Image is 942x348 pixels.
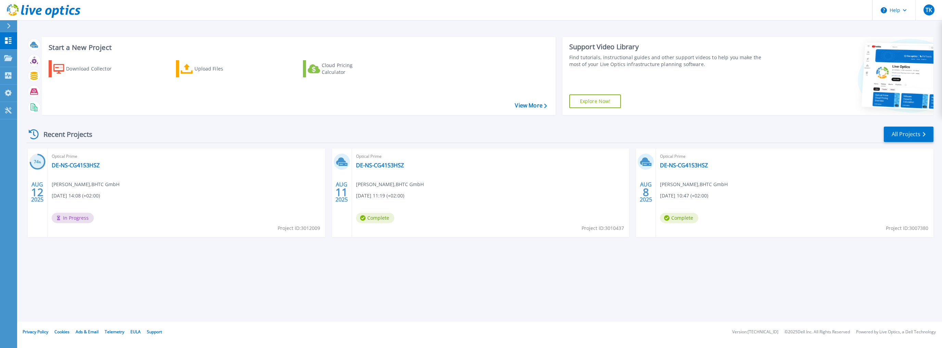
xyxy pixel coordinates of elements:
[884,127,933,142] a: All Projects
[569,42,762,51] div: Support Video Library
[130,329,141,335] a: EULA
[335,180,348,205] div: AUG 2025
[660,162,708,169] a: DE-NS-CG4153HSZ
[31,180,44,205] div: AUG 2025
[49,44,547,51] h3: Start a New Project
[52,181,119,188] span: [PERSON_NAME] , BHTC GmbH
[660,192,708,199] span: [DATE] 10:47 (+02:00)
[582,224,624,232] span: Project ID: 3010437
[23,329,48,335] a: Privacy Policy
[785,330,850,334] li: © 2025 Dell Inc. All Rights Reserved
[52,162,100,169] a: DE-NS-CG4153HSZ
[856,330,936,334] li: Powered by Live Optics, a Dell Technology
[26,126,102,143] div: Recent Projects
[569,94,621,108] a: Explore Now!
[356,162,404,169] a: DE-NS-CG4153HSZ
[660,213,698,223] span: Complete
[54,329,69,335] a: Cookies
[356,153,625,160] span: Optical Prime
[66,62,121,76] div: Download Collector
[732,330,778,334] li: Version: [TECHNICAL_ID]
[31,189,43,195] span: 12
[926,7,932,13] span: TK
[886,224,928,232] span: Project ID: 3007380
[176,60,252,77] a: Upload Files
[52,213,94,223] span: In Progress
[52,192,100,199] span: [DATE] 14:08 (+02:00)
[569,54,762,68] div: Find tutorials, instructional guides and other support videos to help you make the most of your L...
[660,153,929,160] span: Optical Prime
[356,213,394,223] span: Complete
[356,181,424,188] span: [PERSON_NAME] , BHTC GmbH
[39,160,41,164] span: %
[335,189,348,195] span: 11
[278,224,320,232] span: Project ID: 3012009
[303,60,379,77] a: Cloud Pricing Calculator
[105,329,124,335] a: Telemetry
[660,181,728,188] span: [PERSON_NAME] , BHTC GmbH
[49,60,125,77] a: Download Collector
[76,329,99,335] a: Ads & Email
[356,192,404,199] span: [DATE] 11:19 (+02:00)
[322,62,377,76] div: Cloud Pricing Calculator
[194,62,249,76] div: Upload Files
[29,158,46,166] h3: 74
[147,329,162,335] a: Support
[52,153,321,160] span: Optical Prime
[639,180,652,205] div: AUG 2025
[515,102,547,109] a: View More
[643,189,649,195] span: 8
